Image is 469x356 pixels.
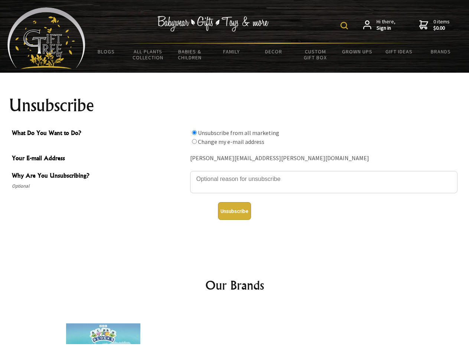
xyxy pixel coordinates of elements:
input: What Do You Want to Do? [192,139,197,144]
h1: Unsubscribe [9,96,460,114]
img: Babywear - Gifts - Toys & more [157,16,269,32]
h2: Our Brands [15,276,455,294]
strong: Sign in [377,25,395,32]
a: Decor [253,44,294,59]
a: Custom Gift Box [294,44,336,65]
a: BLOGS [85,44,127,59]
strong: $0.00 [433,25,450,32]
a: Babies & Children [169,44,211,65]
textarea: Why Are You Unsubscribing? [190,171,457,193]
img: Babyware - Gifts - Toys and more... [7,7,85,69]
span: 0 items [433,18,450,32]
a: Brands [420,44,462,59]
img: product search [341,22,348,29]
span: Optional [12,182,186,191]
label: Unsubscribe from all marketing [198,129,279,136]
span: Your E-mail Address [12,154,186,164]
a: 0 items$0.00 [419,19,450,32]
a: Hi there,Sign in [363,19,395,32]
span: Hi there, [377,19,395,32]
span: What Do You Want to Do? [12,128,186,139]
a: Family [211,44,253,59]
button: Unsubscribe [218,202,251,220]
a: Grown Ups [336,44,378,59]
span: Why Are You Unsubscribing? [12,171,186,182]
a: All Plants Collection [127,44,169,65]
input: What Do You Want to Do? [192,130,197,135]
label: Change my e-mail address [198,138,264,145]
div: [PERSON_NAME][EMAIL_ADDRESS][PERSON_NAME][DOMAIN_NAME] [190,153,457,164]
a: Gift Ideas [378,44,420,59]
